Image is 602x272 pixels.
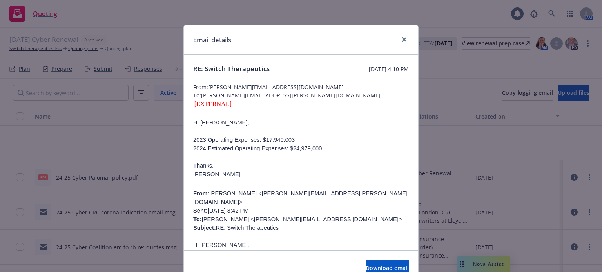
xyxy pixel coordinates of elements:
[193,83,409,91] span: From: [PERSON_NAME][EMAIL_ADDRESS][DOMAIN_NAME]
[193,171,241,177] span: [PERSON_NAME]
[369,65,409,73] span: [DATE] 4:10 PM
[193,162,214,169] span: Thanks,
[193,64,270,74] span: RE: Switch Therapeutics
[193,119,249,126] span: Hi [PERSON_NAME],
[193,35,231,45] h1: Email details
[366,264,409,272] span: Download email
[193,145,322,151] span: 2024 Estimated Operating Expenses: $24,979,000
[193,91,409,99] span: To: [PERSON_NAME][EMAIL_ADDRESS][PERSON_NAME][DOMAIN_NAME]
[193,137,295,143] span: 2023 Operating Expenses: $17,940,003
[399,35,409,44] a: close
[193,207,208,214] b: Sent:
[193,190,408,231] span: [PERSON_NAME] <[PERSON_NAME][EMAIL_ADDRESS][PERSON_NAME][DOMAIN_NAME]> [DATE] 3:42 PM [PERSON_NAM...
[193,242,249,248] span: Hi [PERSON_NAME],
[193,190,210,196] span: From:
[193,99,409,109] div: [EXTERNAL]
[193,225,216,231] b: Subject:
[193,216,202,222] b: To:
